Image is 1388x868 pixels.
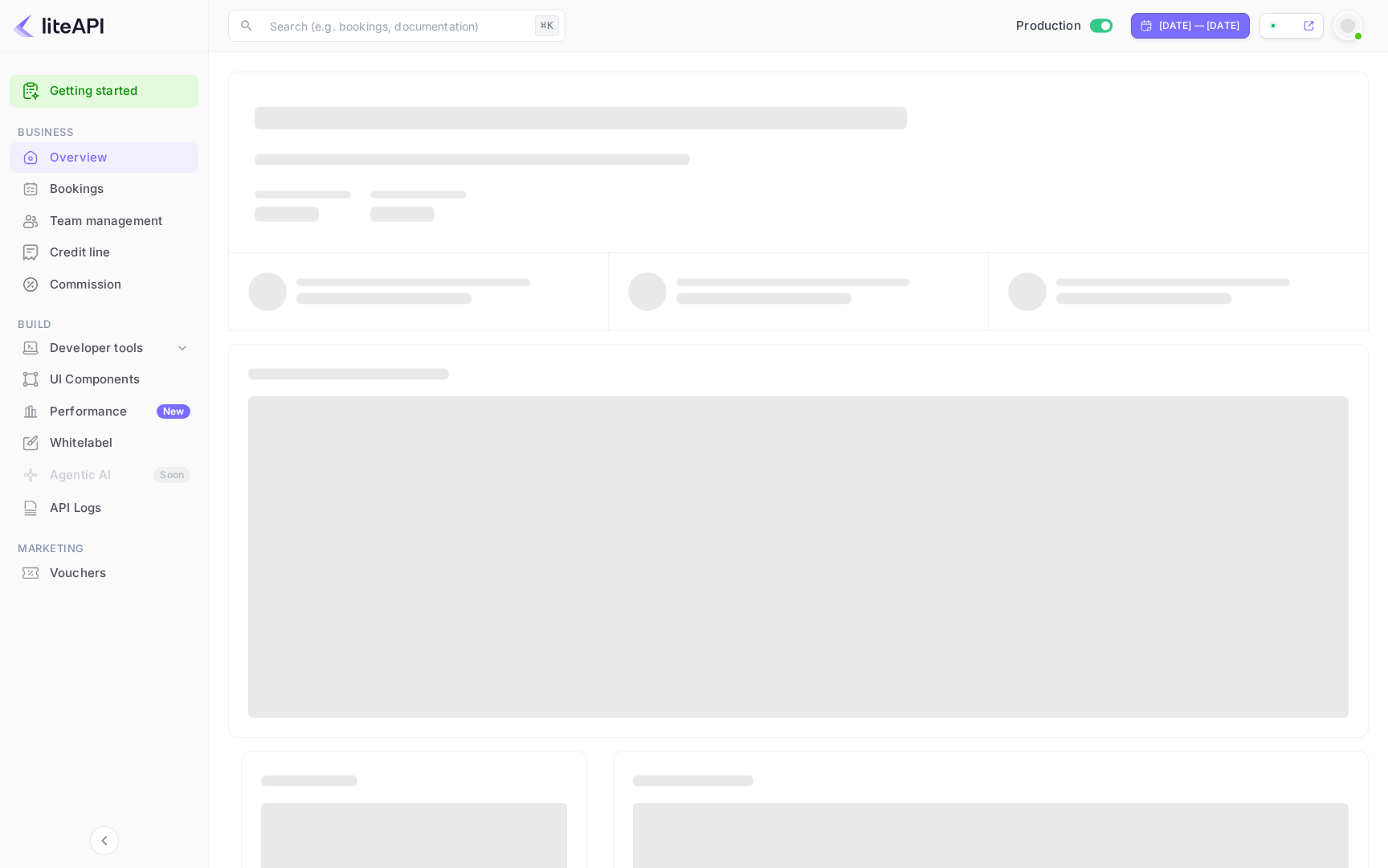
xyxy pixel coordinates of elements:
[10,142,198,172] a: Overview
[10,269,198,301] div: Commission
[50,499,190,518] div: API Logs
[10,558,198,588] a: Vouchers
[10,142,198,174] div: Overview
[10,396,198,426] a: PerformanceNew
[10,237,198,267] a: Credit line
[1159,18,1239,33] div: [DATE] — [DATE]
[1010,17,1118,35] div: Switch to Sandbox mode
[10,206,198,235] a: Team management
[10,206,198,237] div: Team management
[10,493,198,524] div: API Logs
[10,558,198,589] div: Vouchers
[10,174,198,205] div: Bookings
[50,82,190,100] a: Getting started
[10,237,198,268] div: Credit line
[13,13,104,39] img: LiteAPI logo
[10,540,198,558] span: Marketing
[90,826,119,855] button: Collapse navigation
[1016,17,1081,35] span: Production
[50,149,190,167] div: Overview
[10,75,198,108] div: Getting started
[260,10,529,42] input: Search (e.g. bookings, documentation)
[10,269,198,299] a: Commission
[10,364,198,395] div: UI Components
[50,339,174,358] div: Developer tools
[50,403,190,421] div: Performance
[50,276,190,294] div: Commission
[10,493,198,522] a: API Logs
[10,364,198,394] a: UI Components
[10,316,198,334] span: Build
[50,180,190,199] div: Bookings
[50,371,190,389] div: UI Components
[50,564,190,583] div: Vouchers
[50,212,190,231] div: Team management
[10,396,198,428] div: PerformanceNew
[10,174,198,203] a: Bookings
[10,334,198,362] div: Developer tools
[50,244,190,262] div: Credit line
[50,434,190,452] div: Whitelabel
[10,124,198,141] span: Business
[535,15,559,36] div: ⌘K
[10,428,198,457] a: Whitelabel
[1131,13,1250,39] div: Click to change the date range period
[157,404,190,419] div: New
[10,428,198,459] div: Whitelabel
